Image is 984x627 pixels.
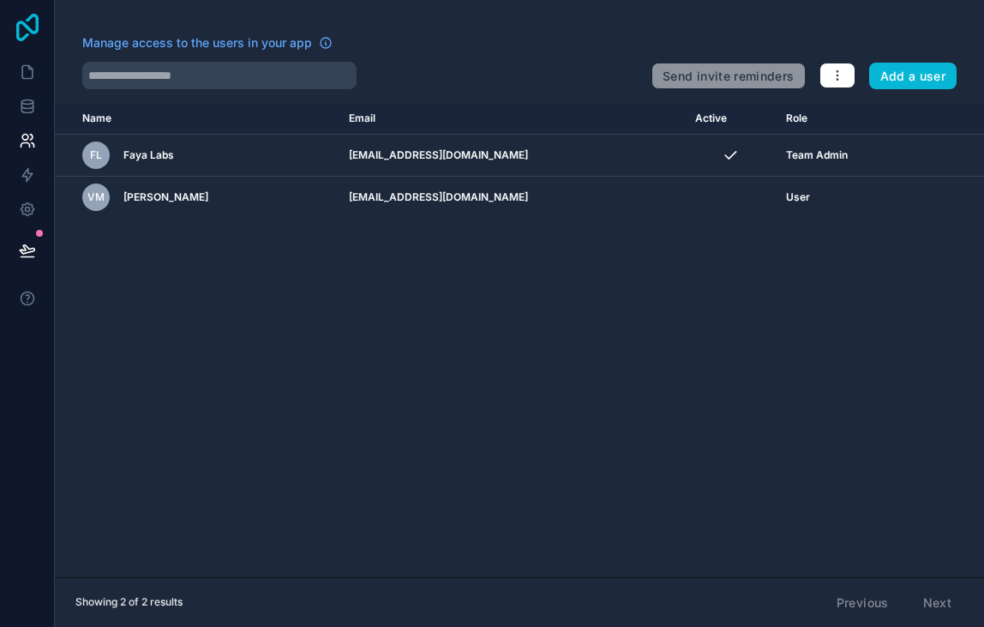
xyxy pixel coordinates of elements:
[339,177,685,219] td: [EMAIL_ADDRESS][DOMAIN_NAME]
[82,34,312,51] span: Manage access to the users in your app
[786,190,810,204] span: User
[123,190,208,204] span: [PERSON_NAME]
[82,34,333,51] a: Manage access to the users in your app
[339,135,685,177] td: [EMAIL_ADDRESS][DOMAIN_NAME]
[685,103,776,135] th: Active
[87,190,105,204] span: VM
[55,103,339,135] th: Name
[75,595,183,609] span: Showing 2 of 2 results
[339,103,685,135] th: Email
[123,148,174,162] span: Faya Labs
[786,148,848,162] span: Team Admin
[869,63,957,90] button: Add a user
[90,148,102,162] span: FL
[776,103,919,135] th: Role
[55,103,984,577] div: scrollable content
